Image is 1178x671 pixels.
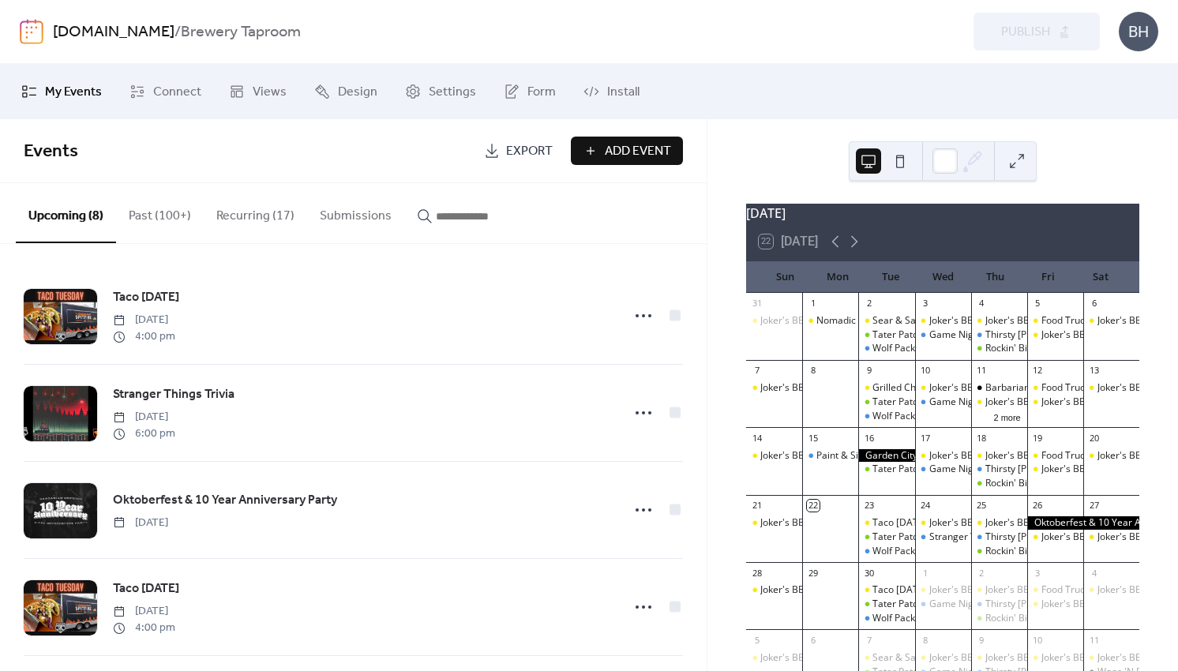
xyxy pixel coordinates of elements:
div: Food Truck Fridays [1027,314,1083,328]
div: Joker's BBQ [1041,395,1093,409]
div: Joker's BBQ [760,651,812,665]
div: Wolf Pack Running Club [872,342,975,355]
div: Taco Tuesday [858,516,914,530]
button: Upcoming (8) [16,183,116,243]
div: Joker's BBQ [1027,328,1083,342]
span: Stranger Things Trivia [113,385,234,404]
div: 23 [863,500,875,512]
div: Thirsty Thor's Days: Live music & new beers on draft [971,328,1027,342]
span: Oktoberfest & 10 Year Anniversary Party [113,491,337,510]
div: 21 [751,500,763,512]
div: Sear & Savor [858,314,914,328]
span: Form [527,83,556,102]
div: Joker's BBQ [1027,395,1083,409]
div: Joker's BBQ [985,449,1037,463]
span: Design [338,83,377,102]
div: Joker's BBQ [746,381,802,395]
div: Joker's BBQ [746,583,802,597]
div: Game Night Live Trivia [929,463,1029,476]
div: Rockin' Bingo! [985,477,1046,490]
div: Tue [864,261,917,293]
span: [DATE] [113,409,175,425]
button: Recurring (17) [204,183,307,242]
div: Tater Patch [DATE] [872,598,956,611]
div: Joker's BBQ [760,314,812,328]
div: Sat [1074,261,1127,293]
div: Joker's BBQ [1027,651,1083,665]
a: My Events [9,70,114,113]
div: Joker's BBQ [971,314,1027,328]
span: [DATE] [113,603,175,620]
div: Wolf Pack Running Club [858,342,914,355]
div: Tater Patch [DATE] [872,530,956,544]
div: Joker's BBQ [915,583,971,597]
div: Sear & Savor [872,651,930,665]
div: Game Night Live Trivia [915,598,971,611]
div: Taco Tuesday [858,583,914,597]
a: Connect [118,70,213,113]
div: Joker's BBQ [1027,463,1083,476]
div: Joker's BBQ [1083,530,1139,544]
a: Views [217,70,298,113]
div: Paint & Sip with Indigo Easel [816,449,940,463]
div: 26 [1032,500,1044,512]
div: Joker's BBQ [1097,381,1149,395]
div: 4 [976,298,988,309]
div: Food Truck Fridays [1027,583,1083,597]
div: Thirsty Thor's Days: Live music & new beers on draft [971,463,1027,476]
div: Joker's BBQ [1041,530,1093,544]
div: Joker's BBQ [915,449,971,463]
div: Garden City- Closed for Private Event [858,449,914,463]
div: Joker's BBQ [971,395,1027,409]
div: Barbarians Give a Damn w/ Stay; and Play [971,381,1027,395]
span: [DATE] [113,515,168,531]
div: Joker's BBQ [1097,651,1149,665]
div: 30 [863,567,875,579]
div: 6 [1088,298,1100,309]
div: Wolf Pack Running Club [858,612,914,625]
div: Rockin' Bingo! [971,477,1027,490]
div: Barbarians Give a Damn w/ Stay; and Play [985,381,1169,395]
div: Joker's BBQ [1027,598,1083,611]
b: / [174,17,181,47]
div: 12 [1032,365,1044,377]
span: Export [506,142,553,161]
div: Thu [969,261,1022,293]
div: 10 [920,365,932,377]
div: 8 [807,365,819,377]
div: Joker's BBQ [929,583,981,597]
div: Joker's BBQ [746,449,802,463]
div: Nomadic Oven Food Truck [802,314,858,328]
span: Settings [429,83,476,102]
span: Events [24,134,78,169]
div: Rockin' Bingo! [985,545,1046,558]
div: Joker's BBQ [746,314,802,328]
div: Tater Patch Tuesday [858,463,914,476]
div: Joker's BBQ [1097,314,1149,328]
div: Joker's BBQ [929,651,981,665]
div: Wed [917,261,970,293]
div: 4 [1088,567,1100,579]
span: Connect [153,83,201,102]
div: 7 [863,634,875,646]
div: 2 [976,567,988,579]
div: Food Truck Fridays [1027,381,1083,395]
img: logo [20,19,43,44]
button: Add Event [571,137,683,165]
div: BH [1119,12,1158,51]
div: [DATE] [746,204,1139,223]
div: 2 [863,298,875,309]
span: 6:00 pm [113,425,175,442]
div: Food Truck Fridays [1027,449,1083,463]
span: 4:00 pm [113,620,175,636]
div: 29 [807,567,819,579]
div: Joker's BBQ [971,651,1027,665]
div: Rockin' Bingo! [985,342,1046,355]
a: Taco [DATE] [113,579,179,599]
div: Wolf Pack Running Club [872,612,975,625]
div: Joker's BBQ [985,395,1037,409]
div: Tater Patch Tuesday [858,328,914,342]
div: Joker's BBQ [760,449,812,463]
div: Joker's BBQ [929,314,981,328]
